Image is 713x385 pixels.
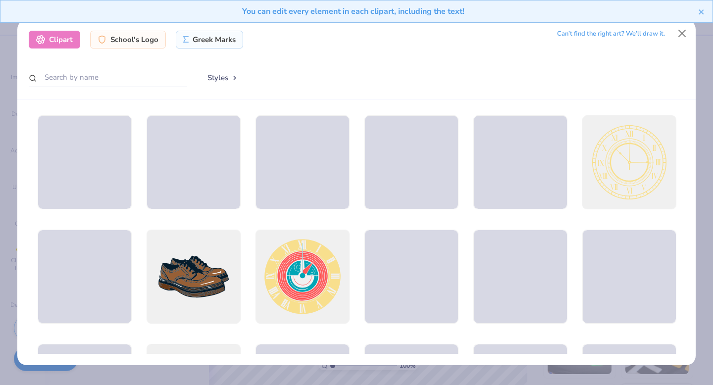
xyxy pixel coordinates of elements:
[29,68,187,87] input: Search by name
[8,5,698,17] div: You can edit every element in each clipart, including the text!
[29,31,80,48] div: Clipart
[176,31,244,48] div: Greek Marks
[557,25,665,43] div: Can’t find the right art? We’ll draw it.
[90,31,166,48] div: School's Logo
[698,5,705,17] button: close
[197,68,249,87] button: Styles
[673,24,692,43] button: Close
